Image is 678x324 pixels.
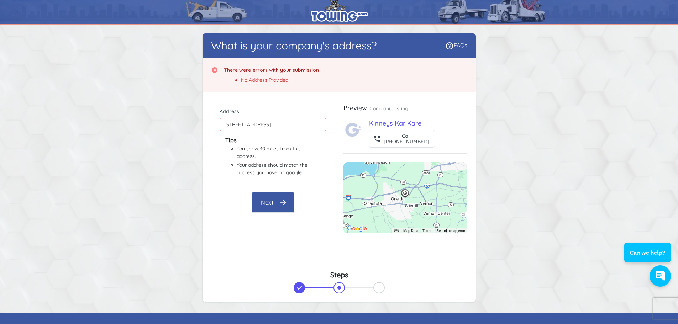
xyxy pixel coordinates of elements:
button: Keyboard shortcuts [394,229,399,232]
li: You show 40 miles from this address. [237,145,309,160]
span: 1 [251,67,253,73]
button: Call[PHONE_NUMBER] [369,130,435,148]
li: Your address should match the address you have on google. [237,161,309,176]
iframe: Conversations [620,223,678,294]
img: Google [345,224,369,233]
div: Call [PHONE_NUMBER] [384,133,429,144]
img: Towing.com Logo [345,121,362,138]
label: Address [220,108,326,115]
li: No Address Provided [241,76,319,84]
a: Terms (opens in new tab) [422,229,432,233]
h1: What is your company's address? [211,39,377,52]
a: Report a map error [437,229,465,233]
a: Kinneys Kar Kare [369,119,421,127]
b: Tips [225,137,237,144]
button: Map Data [403,228,418,233]
a: FAQs [445,42,467,49]
button: Next [252,192,294,213]
h3: There were errors with your submission [224,67,319,74]
input: Enter Mailing Address [220,118,326,131]
h3: Steps [211,271,467,279]
h3: Preview [343,104,367,112]
p: Company Listing [370,105,408,112]
a: Open this area in Google Maps (opens a new window) [345,224,369,233]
